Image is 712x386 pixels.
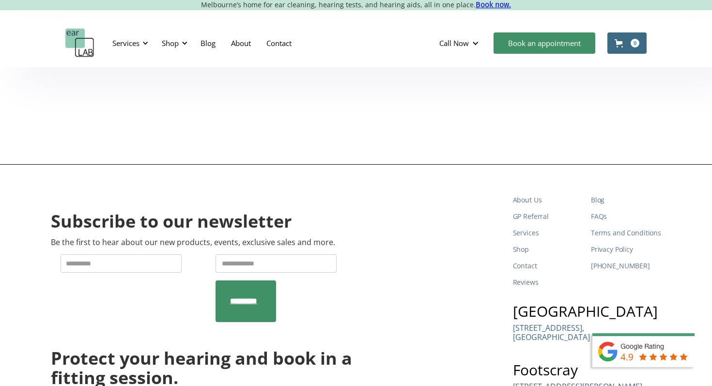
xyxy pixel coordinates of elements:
[591,192,661,208] a: Blog
[513,274,583,291] a: Reviews
[607,32,647,54] a: Open cart
[513,208,583,225] a: GP Referral
[513,324,609,342] p: [STREET_ADDRESS], [GEOGRAPHIC_DATA] 3121
[432,29,489,58] div: Call Now
[591,225,661,241] a: Terms and Conditions
[591,258,661,274] a: [PHONE_NUMBER]
[591,208,661,225] a: FAQs
[65,29,94,58] a: home
[223,29,259,57] a: About
[513,304,661,319] h3: [GEOGRAPHIC_DATA]
[156,29,190,58] div: Shop
[439,38,469,48] div: Call Now
[61,280,208,318] iframe: reCAPTCHA
[193,29,223,57] a: Blog
[107,29,151,58] div: Services
[494,32,595,54] a: Book an appointment
[513,258,583,274] a: Contact
[513,324,609,349] a: [STREET_ADDRESS],[GEOGRAPHIC_DATA] 3121
[51,210,292,233] h2: Subscribe to our newsletter
[513,241,583,258] a: Shop
[631,39,639,47] div: 0
[513,192,583,208] a: About Us
[51,238,335,247] p: Be the first to hear about our new products, events, exclusive sales and more.
[513,225,583,241] a: Services
[51,254,352,322] form: Newsletter Form
[162,38,179,48] div: Shop
[112,38,139,48] div: Services
[513,363,661,377] h3: Footscray
[591,241,661,258] a: Privacy Policy
[259,29,299,57] a: Contact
